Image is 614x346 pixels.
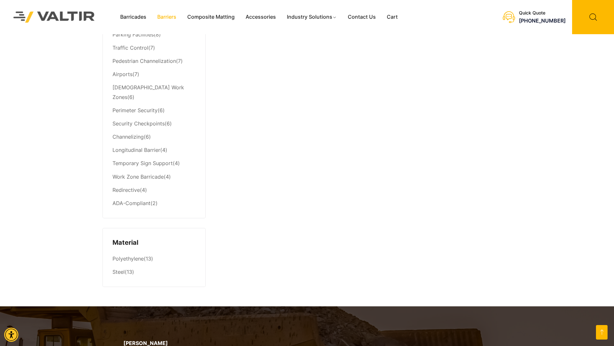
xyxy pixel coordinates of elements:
li: (7) [112,54,196,68]
li: (6) [112,131,196,144]
a: Security Checkpoints [112,120,165,127]
a: Accessories [240,12,281,22]
a: Parking Facilities [112,31,154,38]
li: (2) [112,197,196,208]
li: (4) [112,157,196,170]
a: Traffic Control [112,44,148,51]
li: (7) [112,68,196,81]
a: Pedestrian Channelization [112,58,176,64]
li: (8) [112,28,196,41]
a: Industry Solutions [281,12,342,22]
li: (4) [112,144,196,157]
a: ADA-Compliant [112,200,151,206]
a: Work Zone Barricade [112,173,164,180]
a: Barricades [115,12,152,22]
div: Quick Quote [519,10,566,16]
a: call (888) 496-3625 [519,17,566,24]
a: Temporary Sign Support [112,160,173,166]
li: (13) [112,252,196,266]
li: (6) [112,104,196,117]
li: (4) [112,170,196,183]
a: Redirective [112,187,140,193]
img: Valtir Rentals [5,3,103,31]
a: Longitudinal Barrier [112,147,160,153]
a: [DEMOGRAPHIC_DATA] Work Zones [112,84,184,100]
a: Airports [112,71,132,77]
h4: Material [112,238,196,248]
li: (13) [112,266,196,277]
a: Perimeter Security [112,107,158,114]
a: Steel [112,269,125,275]
a: Contact Us [342,12,381,22]
a: Polyethylene [112,255,144,262]
a: Cart [381,12,403,22]
a: Channelizing [112,133,144,140]
li: (6) [112,81,196,104]
div: Accessibility Menu [4,328,18,342]
a: Barriers [152,12,182,22]
li: (4) [112,183,196,197]
a: Composite Matting [182,12,240,22]
li: (7) [112,41,196,54]
a: Open this option [596,325,608,340]
li: (6) [112,117,196,131]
